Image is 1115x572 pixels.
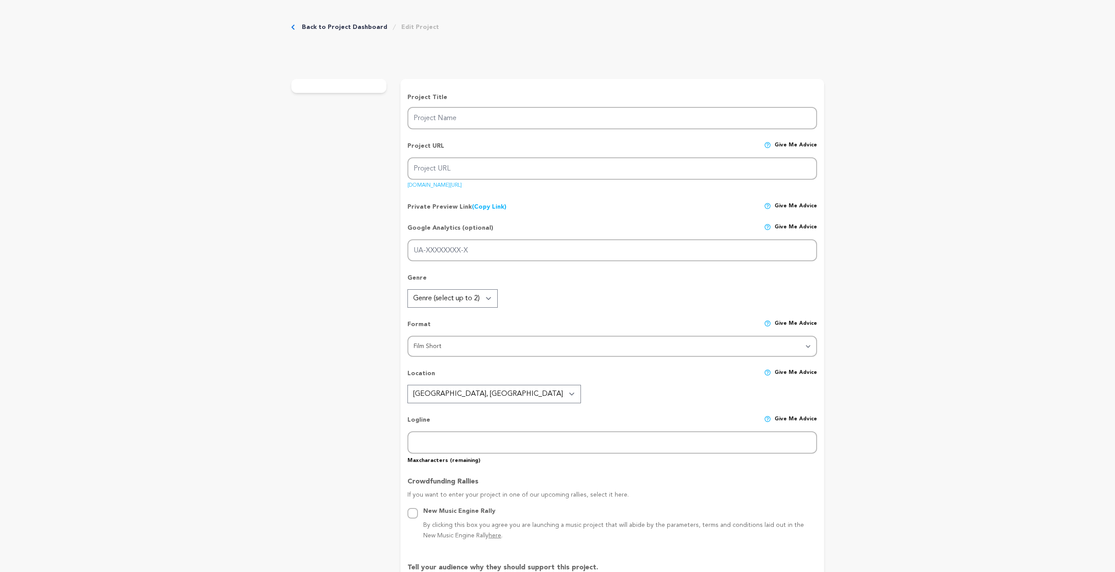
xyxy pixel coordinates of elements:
div: Breadcrumb [291,23,439,32]
p: If you want to enter your project in one of our upcoming rallies, select it here. [407,490,817,506]
p: Format [407,320,431,336]
img: help-circle.svg [764,369,771,376]
span: Give me advice [775,369,817,385]
p: Project URL [407,142,444,157]
img: help-circle.svg [764,142,771,149]
span: Give me advice [775,203,817,211]
img: help-circle.svg [764,203,771,210]
p: Location [407,369,435,385]
p: Logline [407,416,430,431]
a: [DOMAIN_NAME][URL] [407,179,462,188]
img: help-circle.svg [764,224,771,231]
p: Private Preview Link [407,203,506,211]
p: Google Analytics (optional) [407,224,493,239]
input: UA-XXXXXXXX-X [407,239,817,262]
a: (Copy Link) [472,204,506,210]
input: Project Name [407,107,817,129]
a: Back to Project Dashboard [302,23,387,32]
span: Give me advice [775,224,817,239]
span: Give me advice [775,416,817,431]
a: here [488,533,501,539]
a: Edit Project [401,23,439,32]
p: Crowdfunding Rallies [407,476,817,490]
span: Give me advice [775,142,817,157]
p: Project Title [407,93,817,102]
img: help-circle.svg [764,416,771,423]
span: Give me advice [775,320,817,336]
p: Max characters ( remaining) [407,454,817,464]
div: New Music Engine Rally [423,506,817,517]
input: Project URL [407,157,817,180]
img: help-circle.svg [764,320,771,327]
p: Genre [407,274,817,289]
p: By clicking this box you agree you are launching a music project that will abide by the parameter... [423,520,817,541]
